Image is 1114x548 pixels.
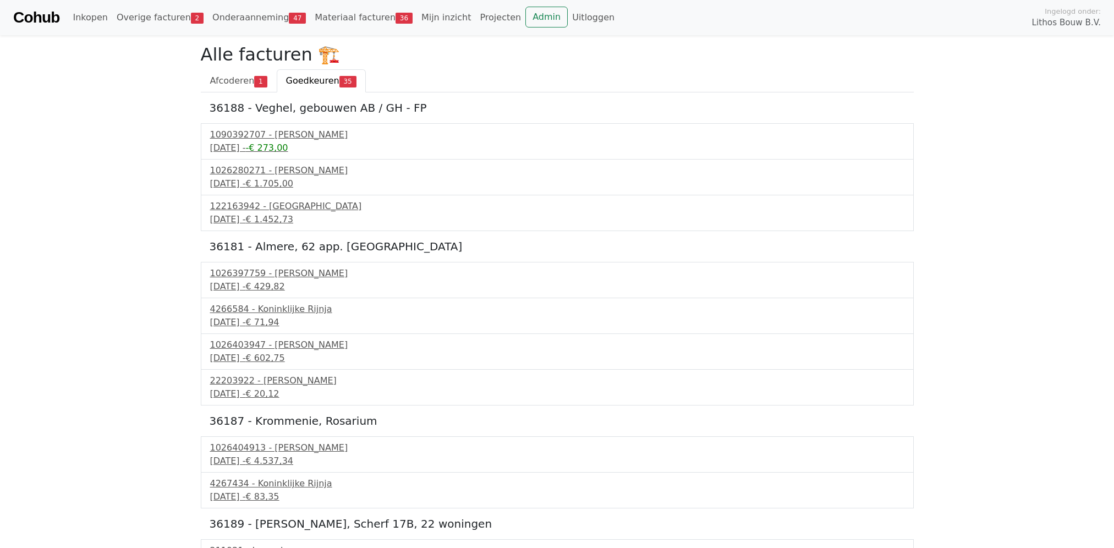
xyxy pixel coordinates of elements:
[475,7,525,29] a: Projecten
[396,13,413,24] span: 36
[210,280,904,293] div: [DATE] -
[210,352,904,365] div: [DATE] -
[525,7,568,28] a: Admin
[210,200,904,213] div: 122163942 - [GEOGRAPHIC_DATA]
[210,177,904,190] div: [DATE] -
[210,517,905,530] h5: 36189 - [PERSON_NAME], Scherf 17B, 22 woningen
[210,338,904,352] div: 1026403947 - [PERSON_NAME]
[245,214,293,224] span: € 1.452,73
[245,143,288,153] span: -€ 273,00
[254,76,267,87] span: 1
[210,267,904,293] a: 1026397759 - [PERSON_NAME][DATE] -€ 429,82
[245,388,279,399] span: € 20,12
[210,477,904,503] a: 4267434 - Koninklijke Rijnja[DATE] -€ 83,35
[210,75,255,86] span: Afcoderen
[191,13,204,24] span: 2
[210,441,904,454] div: 1026404913 - [PERSON_NAME]
[210,441,904,468] a: 1026404913 - [PERSON_NAME][DATE] -€ 4.537,34
[201,44,914,65] h2: Alle facturen 🏗️
[210,477,904,490] div: 4267434 - Koninklijke Rijnja
[210,374,904,401] a: 22203922 - [PERSON_NAME][DATE] -€ 20,12
[210,213,904,226] div: [DATE] -
[210,490,904,503] div: [DATE] -
[245,353,284,363] span: € 602,75
[289,13,306,24] span: 47
[208,7,310,29] a: Onderaanneming47
[210,303,904,329] a: 4266584 - Koninklijke Rijnja[DATE] -€ 71,94
[245,281,284,292] span: € 429,82
[417,7,476,29] a: Mijn inzicht
[286,75,339,86] span: Goedkeuren
[210,164,904,190] a: 1026280271 - [PERSON_NAME][DATE] -€ 1.705,00
[339,76,356,87] span: 35
[210,316,904,329] div: [DATE] -
[245,317,279,327] span: € 71,94
[277,69,366,92] a: Goedkeuren35
[210,387,904,401] div: [DATE] -
[210,101,905,114] h5: 36188 - Veghel, gebouwen AB / GH - FP
[210,128,904,141] div: 1090392707 - [PERSON_NAME]
[210,454,904,468] div: [DATE] -
[210,303,904,316] div: 4266584 - Koninklijke Rijnja
[13,4,59,31] a: Cohub
[112,7,208,29] a: Overige facturen2
[310,7,417,29] a: Materiaal facturen36
[210,128,904,155] a: 1090392707 - [PERSON_NAME][DATE] --€ 273,00
[68,7,112,29] a: Inkopen
[245,178,293,189] span: € 1.705,00
[210,267,904,280] div: 1026397759 - [PERSON_NAME]
[210,338,904,365] a: 1026403947 - [PERSON_NAME][DATE] -€ 602,75
[210,240,905,253] h5: 36181 - Almere, 62 app. [GEOGRAPHIC_DATA]
[568,7,619,29] a: Uitloggen
[201,69,277,92] a: Afcoderen1
[1045,6,1101,17] span: Ingelogd onder:
[210,164,904,177] div: 1026280271 - [PERSON_NAME]
[210,374,904,387] div: 22203922 - [PERSON_NAME]
[210,414,905,428] h5: 36187 - Krommenie, Rosarium
[245,491,279,502] span: € 83,35
[210,141,904,155] div: [DATE] -
[245,456,293,466] span: € 4.537,34
[1032,17,1101,29] span: Lithos Bouw B.V.
[210,200,904,226] a: 122163942 - [GEOGRAPHIC_DATA][DATE] -€ 1.452,73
